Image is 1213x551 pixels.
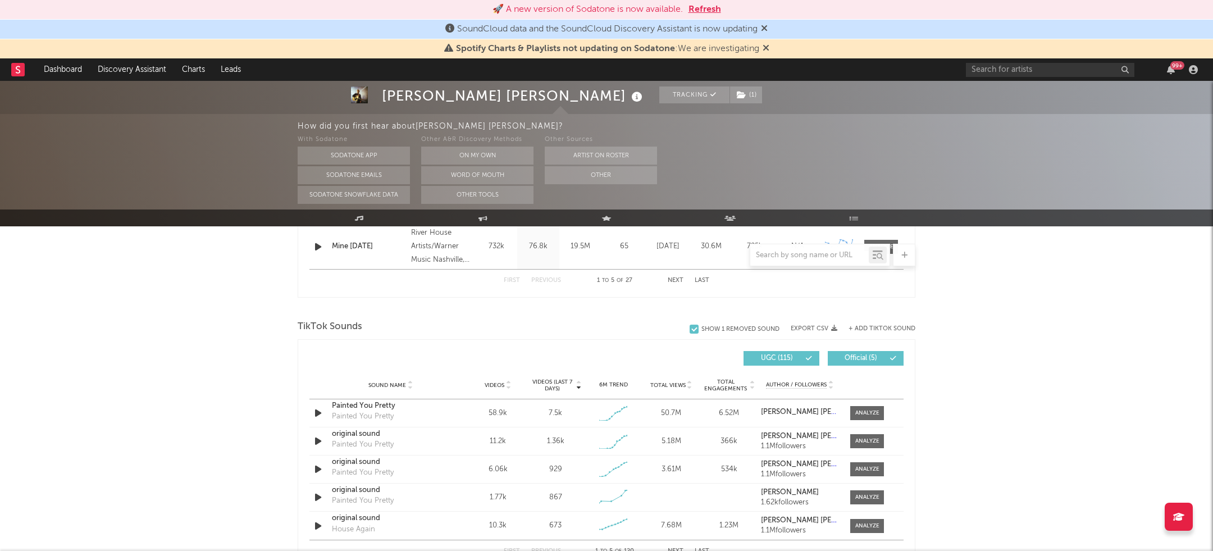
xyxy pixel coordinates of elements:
span: Sound Name [368,382,406,389]
button: Refresh [688,3,721,16]
div: original sound [332,485,449,496]
div: 50.7M [645,408,697,419]
span: SoundCloud data and the SoundCloud Discovery Assistant is now updating [457,25,758,34]
div: Painted You Pretty [332,411,394,422]
a: [PERSON_NAME] [761,489,839,497]
div: 6M Trend [587,381,640,389]
strong: [PERSON_NAME] [PERSON_NAME] [761,461,878,468]
span: of [617,278,623,283]
span: Dismiss [763,44,769,53]
button: Sodatone App [298,147,410,165]
a: original sound [332,513,449,524]
span: Total Views [650,382,686,389]
div: With Sodatone [298,133,410,147]
span: UGC ( 115 ) [751,355,802,362]
div: Painted You Pretty [332,495,394,507]
a: [PERSON_NAME] [PERSON_NAME] [761,461,839,468]
div: 5.18M [645,436,697,447]
div: 11.2k [472,436,524,447]
span: Dismiss [761,25,768,34]
div: 🚀 A new version of Sodatone is now available. [493,3,683,16]
button: On My Own [421,147,533,165]
a: [PERSON_NAME] [PERSON_NAME] [761,432,839,440]
a: Leads [213,58,249,81]
div: 3.61M [645,464,697,475]
div: River House Artists/Warner Music Nashville, © 2025 River House Artists under exclusive license to... [411,226,472,267]
div: 58.9k [472,408,524,419]
span: to [602,278,609,283]
button: Word Of Mouth [421,166,533,184]
div: Other A&R Discovery Methods [421,133,533,147]
input: Search for artists [966,63,1134,77]
span: ( 1 ) [729,86,763,103]
a: Charts [174,58,213,81]
div: 732k [478,241,514,252]
div: 725k [736,241,773,252]
span: Official ( 5 ) [835,355,887,362]
div: Painted You Pretty [332,467,394,479]
div: 1.23M [703,520,755,531]
div: 65 [604,241,644,252]
div: 6.52M [703,408,755,419]
div: 7.5k [549,408,562,419]
button: Tracking [659,86,729,103]
div: 10.3k [472,520,524,531]
div: 76.8k [520,241,557,252]
a: [PERSON_NAME] [PERSON_NAME] [761,517,839,525]
div: 7.68M [645,520,697,531]
span: : We are investigating [456,44,759,53]
strong: [PERSON_NAME] [761,489,819,496]
strong: [PERSON_NAME] [PERSON_NAME] [761,432,878,440]
button: Other [545,166,657,184]
div: N/A [779,241,817,252]
div: 1.1M followers [761,527,839,535]
div: 1 5 27 [583,274,645,288]
div: 1.1M followers [761,443,839,450]
a: [PERSON_NAME] [PERSON_NAME] [761,408,839,416]
span: Spotify Charts & Playlists not updating on Sodatone [456,44,675,53]
div: Painted You Pretty [332,439,394,450]
button: Previous [531,277,561,284]
a: Painted You Pretty [332,400,449,412]
a: Dashboard [36,58,90,81]
input: Search by song name or URL [750,251,869,260]
button: Artist on Roster [545,147,657,165]
span: TikTok Sounds [298,320,362,334]
button: 99+ [1167,65,1175,74]
button: Last [695,277,709,284]
div: 1.1M followers [761,471,839,479]
div: House Again [332,524,375,535]
div: original sound [332,429,449,440]
span: Videos [485,382,504,389]
strong: [PERSON_NAME] [PERSON_NAME] [761,517,878,524]
div: 534k [703,464,755,475]
div: [PERSON_NAME] [PERSON_NAME] [382,86,645,105]
strong: [PERSON_NAME] [PERSON_NAME] [761,408,878,416]
button: First [504,277,520,284]
button: Next [668,277,683,284]
div: 673 [549,520,562,531]
span: Author / Followers [766,381,827,389]
div: 867 [549,492,562,503]
span: Total Engagements [703,379,749,392]
div: 1.36k [547,436,564,447]
div: 19.5M [562,241,599,252]
a: Mine [DATE] [332,241,405,252]
button: Sodatone Snowflake Data [298,186,410,204]
div: Other Sources [545,133,657,147]
button: UGC(115) [744,351,819,366]
div: Show 1 Removed Sound [701,326,779,333]
button: Official(5) [828,351,904,366]
button: (1) [730,86,762,103]
a: original sound [332,457,449,468]
div: [DATE] [649,241,687,252]
div: How did you first hear about [PERSON_NAME] [PERSON_NAME] ? [298,120,1213,133]
div: 366k [703,436,755,447]
button: Other Tools [421,186,533,204]
button: Export CSV [791,325,837,332]
div: 929 [549,464,562,475]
